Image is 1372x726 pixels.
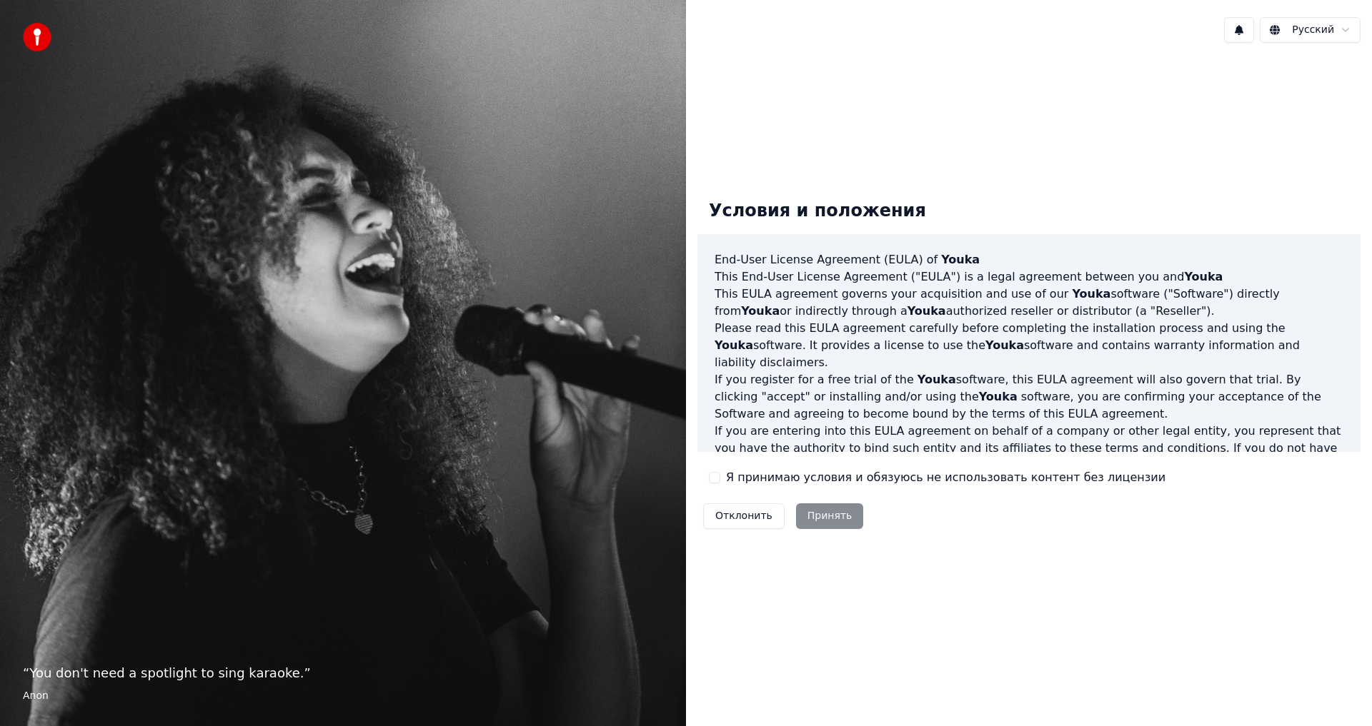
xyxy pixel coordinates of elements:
[1072,287,1110,301] span: Youka
[726,469,1165,486] label: Я принимаю условия и обязуюсь не использовать контент без лицензии
[715,268,1343,286] p: This End-User License Agreement ("EULA") is a legal agreement between you and
[979,390,1018,403] span: Youka
[715,338,753,352] span: Youka
[715,286,1343,320] p: This EULA agreement governs your acquisition and use of our software ("Software") directly from o...
[715,371,1343,423] p: If you register for a free trial of the software, this EULA agreement will also govern that trial...
[715,251,1343,268] h3: End-User License Agreement (EULA) of
[23,663,663,683] p: “ You don't need a spotlight to sing karaoke. ”
[908,304,946,318] span: Youka
[23,689,663,703] footer: Anon
[715,423,1343,491] p: If you are entering into this EULA agreement on behalf of a company or other legal entity, you re...
[703,503,785,529] button: Отклонить
[941,253,980,266] span: Youka
[985,338,1024,352] span: Youka
[697,188,938,234] div: Условия и положения
[1184,270,1223,283] span: Youka
[715,320,1343,371] p: Please read this EULA agreement carefully before completing the installation process and using th...
[741,304,780,318] span: Youka
[918,373,956,386] span: Youka
[23,23,51,51] img: youka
